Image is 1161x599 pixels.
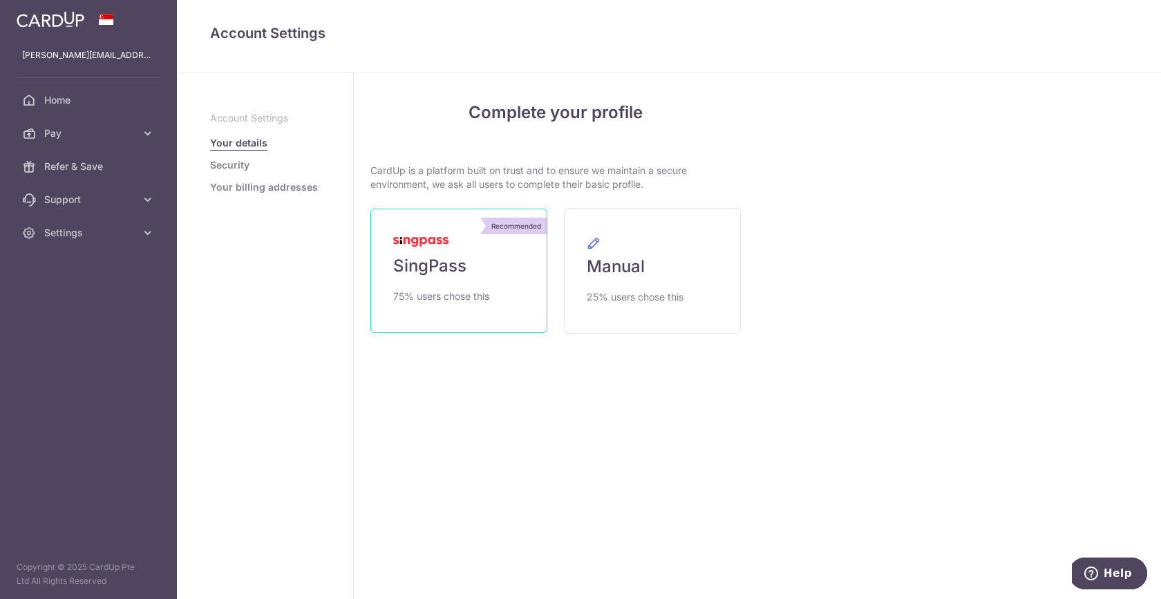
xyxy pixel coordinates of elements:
span: Help [32,10,60,22]
a: Your details [210,136,267,150]
iframe: Opens a widget where you can find more information [1072,558,1147,592]
p: Account Settings [210,111,320,125]
h4: Complete your profile [370,100,741,125]
a: Manual 25% users chose this [564,208,741,334]
p: [PERSON_NAME][EMAIL_ADDRESS][DOMAIN_NAME] [22,48,155,62]
h4: Account Settings [210,22,1128,44]
span: 25% users chose this [587,289,683,305]
div: Recommended [486,218,547,234]
img: MyInfoLogo [393,237,449,247]
span: Home [44,93,135,107]
a: Security [210,158,249,172]
p: CardUp is a platform built on trust and to ensure we maintain a secure environment, we ask all us... [370,164,741,191]
span: SingPass [393,255,466,277]
a: Your billing addresses [210,180,318,194]
img: CardUp [17,11,84,28]
span: Refer & Save [44,160,135,173]
a: Recommended SingPass 75% users chose this [370,209,547,333]
span: 75% users chose this [393,288,489,305]
span: Manual [587,256,645,278]
span: Support [44,193,135,207]
span: Settings [44,226,135,240]
span: Pay [44,126,135,140]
